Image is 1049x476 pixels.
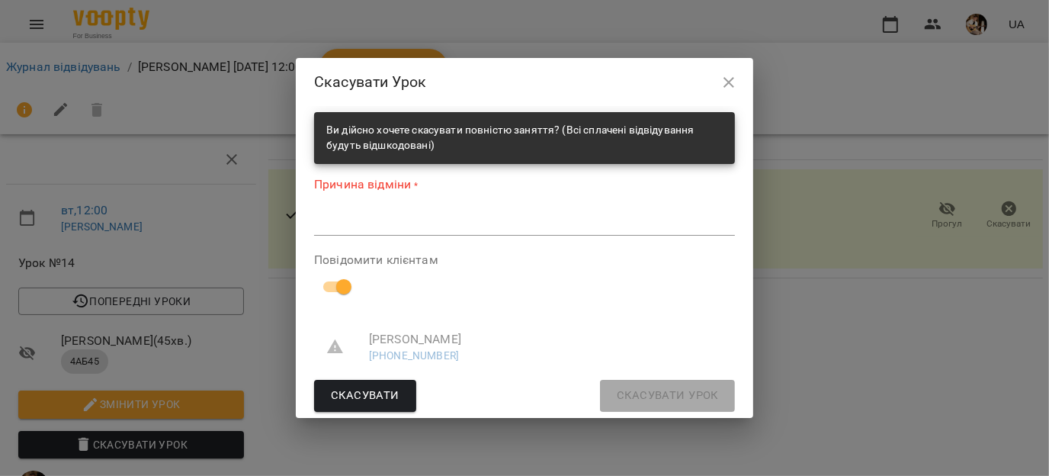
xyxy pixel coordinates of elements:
h2: Скасувати Урок [314,70,735,94]
a: [PHONE_NUMBER] [369,349,459,362]
span: Скасувати [331,386,399,406]
label: Повідомити клієнтам [314,254,735,266]
div: Ви дійсно хочете скасувати повністю заняття? (Всі сплачені відвідування будуть відшкодовані) [326,117,723,159]
label: Причина відміни [314,176,735,194]
button: Скасувати [314,380,416,412]
span: [PERSON_NAME] [369,330,723,349]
